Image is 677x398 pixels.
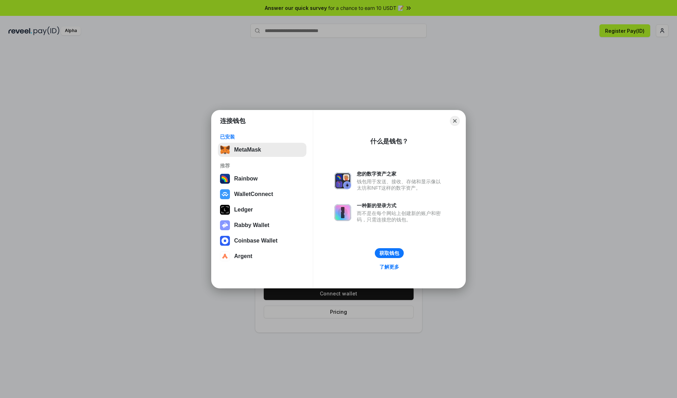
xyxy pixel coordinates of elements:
[357,210,444,223] div: 而不是在每个网站上创建新的账户和密码，只需连接您的钱包。
[370,137,408,146] div: 什么是钱包？
[218,249,306,263] button: Argent
[450,116,460,126] button: Close
[379,264,399,270] div: 了解更多
[234,176,258,182] div: Rainbow
[220,205,230,215] img: svg+xml,%3Csvg%20xmlns%3D%22http%3A%2F%2Fwww.w3.org%2F2000%2Fsvg%22%20width%3D%2228%22%20height%3...
[234,207,253,213] div: Ledger
[234,147,261,153] div: MetaMask
[220,236,230,246] img: svg+xml,%3Csvg%20width%3D%2228%22%20height%3D%2228%22%20viewBox%3D%220%200%2028%2028%22%20fill%3D...
[220,220,230,230] img: svg+xml,%3Csvg%20xmlns%3D%22http%3A%2F%2Fwww.w3.org%2F2000%2Fsvg%22%20fill%3D%22none%22%20viewBox...
[220,189,230,199] img: svg+xml,%3Csvg%20width%3D%2228%22%20height%3D%2228%22%20viewBox%3D%220%200%2028%2028%22%20fill%3D...
[218,172,306,186] button: Rainbow
[334,172,351,189] img: svg+xml,%3Csvg%20xmlns%3D%22http%3A%2F%2Fwww.w3.org%2F2000%2Fsvg%22%20fill%3D%22none%22%20viewBox...
[234,253,252,259] div: Argent
[220,251,230,261] img: svg+xml,%3Csvg%20width%3D%2228%22%20height%3D%2228%22%20viewBox%3D%220%200%2028%2028%22%20fill%3D...
[218,143,306,157] button: MetaMask
[234,191,273,197] div: WalletConnect
[234,238,277,244] div: Coinbase Wallet
[218,203,306,217] button: Ledger
[220,117,245,125] h1: 连接钱包
[375,262,403,271] a: 了解更多
[234,222,269,228] div: Rabby Wallet
[220,163,304,169] div: 推荐
[334,204,351,221] img: svg+xml,%3Csvg%20xmlns%3D%22http%3A%2F%2Fwww.w3.org%2F2000%2Fsvg%22%20fill%3D%22none%22%20viewBox...
[218,187,306,201] button: WalletConnect
[220,134,304,140] div: 已安装
[375,248,404,258] button: 获取钱包
[218,218,306,232] button: Rabby Wallet
[357,178,444,191] div: 钱包用于发送、接收、存储和显示像以太坊和NFT这样的数字资产。
[379,250,399,256] div: 获取钱包
[220,145,230,155] img: svg+xml,%3Csvg%20fill%3D%22none%22%20height%3D%2233%22%20viewBox%3D%220%200%2035%2033%22%20width%...
[357,171,444,177] div: 您的数字资产之家
[357,202,444,209] div: 一种新的登录方式
[220,174,230,184] img: svg+xml,%3Csvg%20width%3D%22120%22%20height%3D%22120%22%20viewBox%3D%220%200%20120%20120%22%20fil...
[218,234,306,248] button: Coinbase Wallet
